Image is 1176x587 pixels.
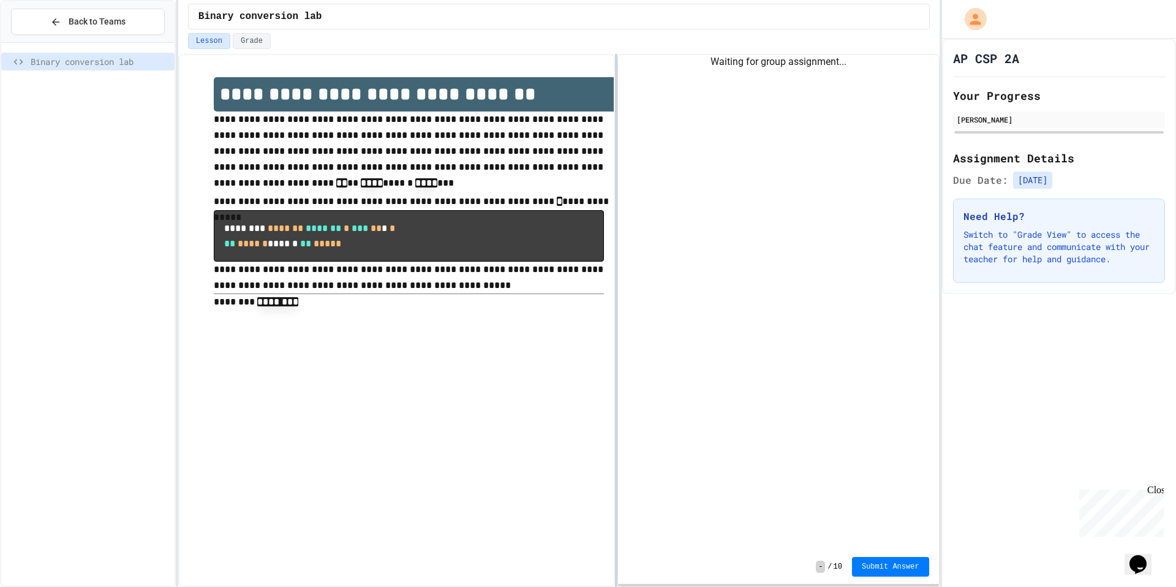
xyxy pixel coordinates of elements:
[952,5,990,33] div: My Account
[1013,172,1052,189] span: [DATE]
[1074,485,1164,537] iframe: chat widget
[953,173,1008,187] span: Due Date:
[69,15,126,28] span: Back to Teams
[953,50,1019,67] h1: AP CSP 2A
[31,55,170,68] span: Binary conversion lab
[1125,538,1164,575] iframe: chat widget
[963,209,1155,224] h3: Need Help?
[953,87,1165,104] h2: Your Progress
[198,9,322,24] span: Binary conversion lab
[188,33,230,49] button: Lesson
[11,9,165,35] button: Back to Teams
[963,229,1155,265] p: Switch to "Grade View" to access the chat feature and communicate with your teacher for help and ...
[953,150,1165,167] h2: Assignment Details
[5,5,85,78] div: Chat with us now!Close
[957,114,1161,125] div: [PERSON_NAME]
[233,33,271,49] button: Grade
